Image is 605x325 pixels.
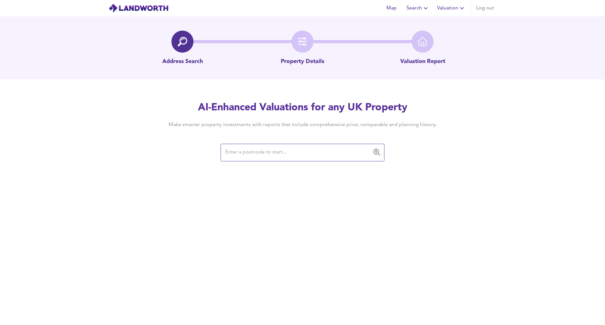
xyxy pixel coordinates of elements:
span: Search [406,4,429,13]
button: Valuation [435,2,468,15]
img: filter-icon [298,37,307,46]
span: Map [384,4,399,13]
img: logo [108,3,169,13]
span: Valuation [437,4,466,13]
p: Property Details [281,58,324,66]
p: Valuation Report [400,58,445,66]
h2: AI-Enhanced Valuations for any UK Property [159,101,446,115]
p: Address Search [162,58,203,66]
img: search-icon [178,37,187,46]
input: Enter a postcode to start... [223,147,372,159]
button: Search [404,2,432,15]
button: Log out [474,2,497,15]
button: Map [381,2,401,15]
img: home-icon [418,37,427,46]
h4: Make smarter property investments with reports that include comprehensive price, comparable and p... [159,121,446,128]
span: Log out [476,4,494,13]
